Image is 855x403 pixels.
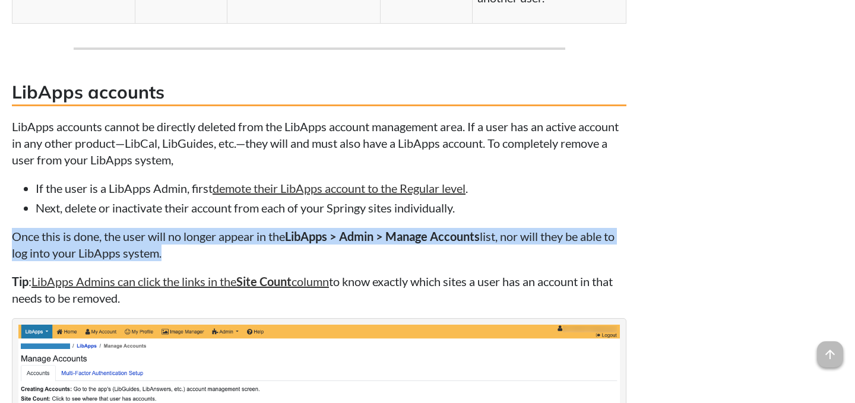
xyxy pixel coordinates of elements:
p: Once this is done, the user will no longer appear in the list, nor will they be able to log into ... [12,228,626,261]
li: If the user is a LibApps Admin, first . [36,180,626,196]
a: demote their LibApps account to the Regular level [213,181,465,195]
p: : to know exactly which sites a user has an account in that needs to be removed. [12,273,626,306]
strong: Site Count [236,274,292,288]
span: arrow_upward [817,341,843,367]
p: LibApps accounts cannot be directly deleted from the LibApps account management area. If a user h... [12,118,626,168]
li: Next, delete or inactivate their account from each of your Springy sites individually. [36,199,626,216]
strong: LibApps > Admin > Manage Accounts [285,229,480,243]
h3: LibApps accounts [12,80,626,106]
strong: Tip [12,274,28,288]
a: LibApps Admins can click the links in theSite Countcolumn [31,274,329,288]
a: arrow_upward [817,342,843,357]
